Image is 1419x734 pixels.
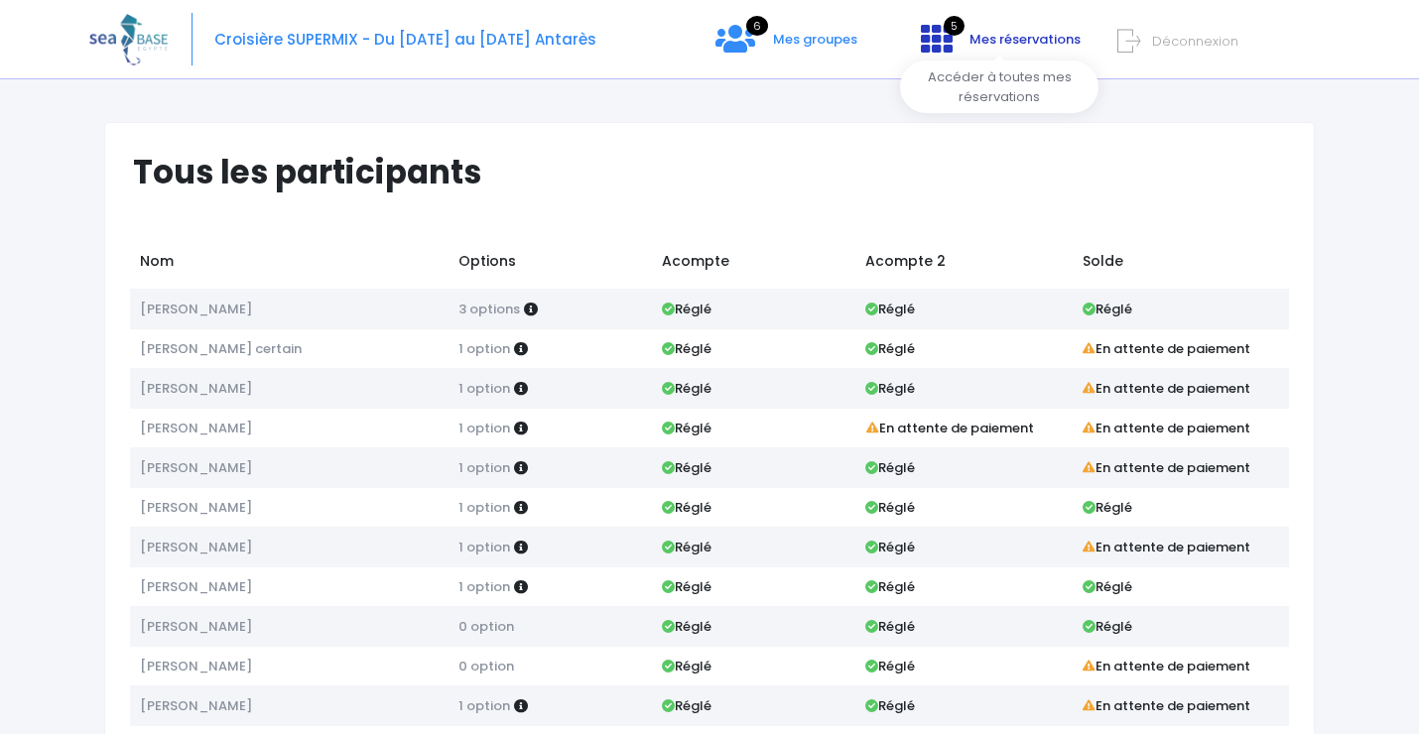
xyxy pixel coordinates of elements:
span: 1 option [458,696,510,715]
span: 0 option [458,657,514,675]
a: 6 Mes groupes [700,37,873,56]
strong: Réglé [865,657,915,675]
span: 0 option [458,617,514,636]
strong: Réglé [662,458,711,477]
span: [PERSON_NAME] [140,458,252,477]
span: [PERSON_NAME] [140,419,252,437]
a: 5 Mes réservations [905,37,1093,56]
strong: Réglé [662,379,711,398]
strong: Réglé [865,339,915,358]
span: Déconnexion [1152,32,1238,51]
span: 1 option [458,339,510,358]
strong: Réglé [865,577,915,596]
span: [PERSON_NAME] [140,696,252,715]
span: [PERSON_NAME] [140,300,252,318]
span: 1 option [458,419,510,437]
span: [PERSON_NAME] [140,657,252,675]
td: Nom [130,241,449,289]
strong: En attente de paiement [1083,696,1251,715]
h1: Tous les participants [133,153,1304,191]
td: Solde [1073,241,1289,289]
strong: Réglé [865,696,915,715]
strong: Réglé [1083,300,1132,318]
span: 6 [746,16,768,36]
strong: Réglé [662,538,711,556]
span: [PERSON_NAME] [140,577,252,596]
strong: Réglé [865,458,915,477]
strong: En attente de paiement [865,419,1034,437]
strong: Réglé [1083,498,1132,517]
span: Mes réservations [969,30,1081,49]
strong: Réglé [662,339,711,358]
strong: En attente de paiement [1083,458,1251,477]
span: Mes groupes [773,30,857,49]
span: 1 option [458,498,510,517]
strong: En attente de paiement [1083,339,1251,358]
span: Croisière SUPERMIX - Du [DATE] au [DATE] Antarès [214,29,596,50]
span: [PERSON_NAME] [140,498,252,517]
td: Acompte [652,241,855,289]
strong: Réglé [865,538,915,556]
div: Accéder à toutes mes réservations [900,61,1098,113]
strong: Réglé [662,498,711,517]
strong: Réglé [865,379,915,398]
strong: Réglé [662,300,711,318]
td: Options [449,241,652,289]
strong: Réglé [865,617,915,636]
strong: En attente de paiement [1083,419,1251,437]
strong: Réglé [865,498,915,517]
strong: Réglé [662,577,711,596]
strong: En attente de paiement [1083,657,1251,675]
span: 1 option [458,458,510,477]
span: 1 option [458,538,510,556]
span: 1 option [458,379,510,398]
strong: Réglé [662,419,711,437]
strong: Réglé [1083,617,1132,636]
span: [PERSON_NAME] [140,538,252,556]
strong: Réglé [662,696,711,715]
strong: Réglé [1083,577,1132,596]
span: 5 [944,16,965,36]
span: [PERSON_NAME] [140,379,252,398]
strong: En attente de paiement [1083,379,1251,398]
span: [PERSON_NAME] [140,617,252,636]
strong: Réglé [865,300,915,318]
strong: En attente de paiement [1083,538,1251,556]
span: 3 options [458,300,520,318]
span: [PERSON_NAME] certain [140,339,302,358]
td: Acompte 2 [856,241,1073,289]
strong: Réglé [662,657,711,675]
strong: Réglé [662,617,711,636]
span: 1 option [458,577,510,596]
